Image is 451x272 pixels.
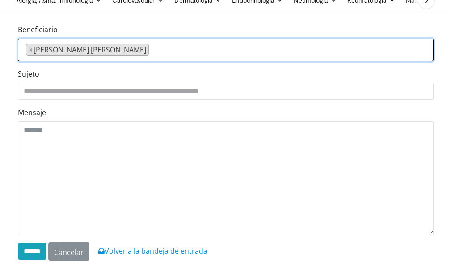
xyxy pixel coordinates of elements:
font: [PERSON_NAME] [PERSON_NAME] [34,45,146,55]
font: Cancelar [54,247,84,257]
font: Volver a la bandeja de entrada [105,246,207,256]
font: × [29,45,33,55]
li: J. Ned Pruitt II [26,44,149,56]
a: Cancelar [48,242,89,261]
font: Mensaje [18,108,46,117]
a: Volver a la bandeja de entrada [98,246,207,256]
font: Beneficiario [18,25,58,35]
font: Sujeto [18,69,39,79]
